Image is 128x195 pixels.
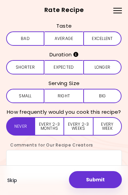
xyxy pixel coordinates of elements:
h3: Serving Size [6,78,122,89]
i: Info [73,52,79,57]
button: Expected [45,60,83,74]
button: Every 2-3 months [35,117,64,136]
button: Average [45,31,83,46]
button: Skip [7,173,17,187]
span: Big [99,94,106,98]
span: Small [19,94,31,98]
button: Big [83,89,122,103]
button: Excellent [83,31,122,46]
button: Every week [93,117,122,136]
h3: Duration [6,49,122,60]
button: Never [6,117,35,136]
h3: How frequently would you cook this recipe? [6,107,122,117]
button: Bad [6,31,44,46]
h2: Rate Recipe [7,4,121,15]
button: Small [6,89,44,103]
button: Submit [69,171,122,188]
button: Right [45,89,83,103]
span: Skip [7,178,17,183]
button: Shorter [6,60,44,74]
label: Comments for Our Recipe Creators [6,142,93,148]
button: Every 2-3 weeks [64,117,93,136]
button: Longer [83,60,122,74]
h3: Taste [6,20,122,31]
